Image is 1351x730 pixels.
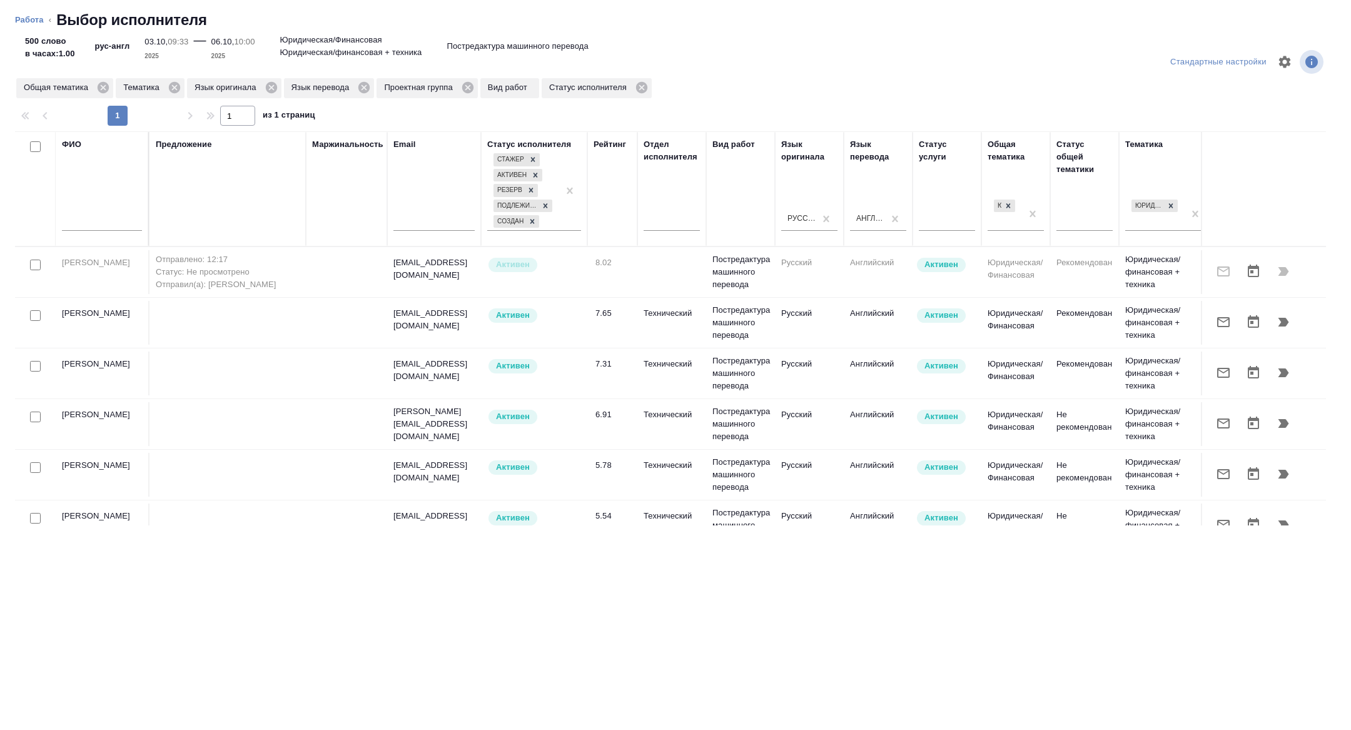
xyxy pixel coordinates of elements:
p: Тематика [123,81,164,94]
p: 10:00 [234,37,255,46]
td: Не рекомендован [1050,453,1119,497]
td: Не рекомендован [1050,402,1119,446]
div: Стажер, Активен, Резерв, Подлежит внедрению, Создан [492,198,554,214]
td: [PERSON_NAME] [56,453,149,497]
button: Открыть календарь загрузки [1238,459,1268,489]
div: Статус исполнителя [542,78,652,98]
p: Постредактура машинного перевода [712,456,769,494]
button: Продолжить [1268,307,1298,337]
nav: breadcrumb [15,10,1336,30]
div: Английский [856,213,885,224]
div: Русский [787,213,816,224]
p: Постредактура машинного перевода [712,253,769,291]
div: Стажер, Активен, Резерв, Подлежит внедрению, Создан [492,183,539,198]
td: Английский [844,301,913,345]
button: Отправить предложение о работе [1208,408,1238,439]
span: Посмотреть информацию [1300,50,1326,74]
div: Рядовой исполнитель: назначай с учетом рейтинга [487,307,581,324]
div: Юридическая/финансовая + техника [1130,198,1179,214]
input: Выбери исполнителей, чтобы отправить приглашение на работу [30,260,41,270]
div: Стажер, Активен, Резерв, Подлежит внедрению, Создан [492,214,540,230]
td: [PERSON_NAME] [56,301,149,345]
a: Работа [15,15,44,24]
button: Продолжить [1268,408,1298,439]
td: Английский [844,402,913,446]
p: [EMAIL_ADDRESS][DOMAIN_NAME] [393,459,475,484]
p: Юридическая/финансовая + техника [1125,355,1207,392]
div: 8.02 [595,256,631,269]
p: Постредактура машинного перевода [712,507,769,544]
input: Выбери исполнителей, чтобы отправить приглашение на работу [30,462,41,473]
button: Продолжить [1268,358,1298,388]
div: Отдел исполнителя [644,138,700,163]
button: Отправить предложение о работе [1208,459,1238,489]
div: Резерв [493,184,524,197]
div: Рейтинг [594,138,626,151]
p: Язык перевода [291,81,354,94]
div: Рядовой исполнитель: назначай с учетом рейтинга [487,510,581,527]
p: Постредактура машинного перевода [712,405,769,443]
div: ФИО [62,138,81,151]
div: Статус исполнителя [487,138,571,151]
td: [PERSON_NAME] [56,402,149,446]
div: Стажер [493,153,526,166]
button: Открыть календарь загрузки [1238,256,1268,286]
div: Тематика [1125,138,1163,151]
td: Русский [775,250,844,294]
input: Выбери исполнителей, чтобы отправить приглашение на работу [30,361,41,372]
td: Технический [637,453,706,497]
p: 500 слово [25,35,75,48]
p: [EMAIL_ADDRESS][DOMAIN_NAME] [393,510,475,535]
div: Email [393,138,415,151]
div: Подлежит внедрению [493,200,539,213]
div: 5.78 [595,459,631,472]
td: Русский [775,352,844,395]
div: Маржинальность [312,138,383,151]
p: Активен [924,309,958,322]
div: Рядовой исполнитель: назначай с учетом рейтинга [487,256,581,273]
button: Отправить предложение о работе [1208,358,1238,388]
p: Активен [924,258,958,271]
div: Юридическая/Финансовая [994,200,1001,213]
p: Активен [924,410,958,423]
p: Статус: Не просмотрено [156,266,300,278]
p: [EMAIL_ADDRESS][DOMAIN_NAME] [393,358,475,383]
div: 5.54 [595,510,631,522]
span: из 1 страниц [263,108,315,126]
div: Стажер, Активен, Резерв, Подлежит внедрению, Создан [492,152,541,168]
p: Юридическая/финансовая + техника [1125,507,1207,544]
div: 7.31 [595,358,631,370]
td: [PERSON_NAME] [56,250,149,294]
p: Общая тематика [24,81,93,94]
div: Активен [493,169,529,182]
button: Открыть календарь загрузки [1238,408,1268,439]
div: Создан [493,215,525,228]
p: [PERSON_NAME][EMAIL_ADDRESS][DOMAIN_NAME] [393,405,475,443]
td: Рекомендован [1050,301,1119,345]
td: Юридическая/Финансовая [981,402,1050,446]
td: Юридическая/Финансовая [981,453,1050,497]
td: [PERSON_NAME] [56,504,149,547]
div: Предложение [156,138,212,151]
p: Активен [496,512,530,524]
td: Технический [637,352,706,395]
p: Юридическая/финансовая + техника [1125,456,1207,494]
span: Настроить таблицу [1270,47,1300,77]
div: Рядовой исполнитель: назначай с учетом рейтинга [487,358,581,375]
div: Язык перевода [850,138,906,163]
td: Английский [844,453,913,497]
p: Статус исполнителя [549,81,631,94]
td: Русский [775,453,844,497]
td: Технический [637,301,706,345]
td: Английский [844,250,913,294]
p: Активен [496,360,530,372]
div: Статус общей тематики [1056,138,1113,176]
p: Вид работ [488,81,532,94]
td: [PERSON_NAME] [56,352,149,395]
button: Продолжить [1268,459,1298,489]
p: Активен [924,461,958,474]
td: Технический [637,504,706,547]
td: Технический [637,402,706,446]
p: Отправил(а): [PERSON_NAME] [156,278,300,291]
div: Язык оригинала [187,78,281,98]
